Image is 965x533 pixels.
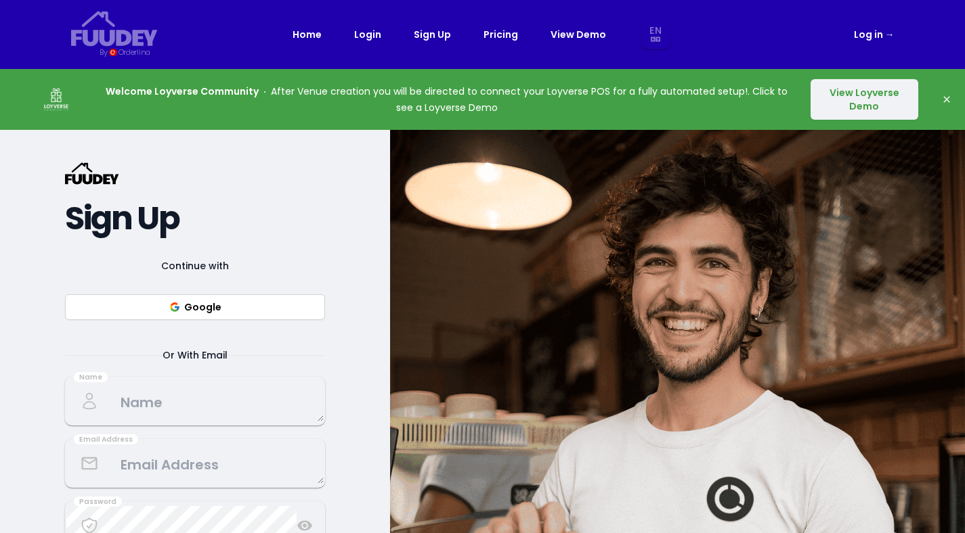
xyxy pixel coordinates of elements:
[74,434,138,445] div: Email Address
[551,26,606,43] a: View Demo
[885,28,895,41] span: →
[65,206,325,231] h2: Sign Up
[811,79,918,120] button: View Loyverse Demo
[103,83,791,116] p: After Venue creation you will be directed to connect your Loyverse POS for a fully automated setu...
[854,26,895,43] a: Log in
[65,294,325,320] button: Google
[74,372,108,383] div: Name
[293,26,322,43] a: Home
[65,162,119,185] svg: {/* Added fill="currentColor" here */} {/* This rectangle defines the background. Its explicit fi...
[119,47,150,58] div: Orderlina
[146,347,244,363] span: Or With Email
[414,26,451,43] a: Sign Up
[100,47,107,58] div: By
[145,258,245,274] span: Continue with
[484,26,518,43] a: Pricing
[106,85,259,98] strong: Welcome Loyverse Community
[354,26,381,43] a: Login
[71,11,158,47] svg: {/* Added fill="currentColor" here */} {/* This rectangle defines the background. Its explicit fi...
[74,496,122,507] div: Password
